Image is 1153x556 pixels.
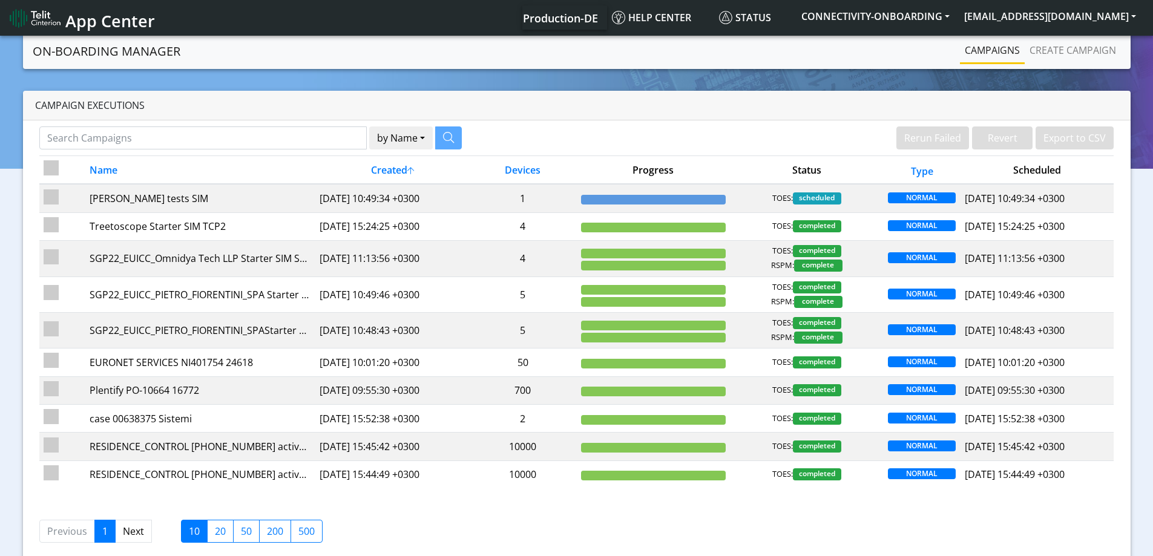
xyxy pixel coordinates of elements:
span: NORMAL [888,356,956,367]
td: [DATE] 15:24:25 +0300 [315,212,469,240]
span: completed [793,413,841,425]
button: Revert [972,126,1033,149]
label: 50 [233,520,260,543]
span: completed [793,245,841,257]
span: scheduled [793,192,841,204]
td: 5 [469,312,577,348]
div: RESIDENCE_CONTROL [PHONE_NUMBER] activate part 2 [90,467,311,482]
span: RSPM: [771,296,794,308]
td: [DATE] 09:55:30 +0300 [315,376,469,404]
span: completed [793,281,841,293]
button: [EMAIL_ADDRESS][DOMAIN_NAME] [957,5,1143,27]
button: CONNECTIVITY-ONBOARDING [794,5,957,27]
span: TOES: [772,356,793,368]
div: RESIDENCE_CONTROL [PHONE_NUMBER] activate part3 [90,439,311,454]
span: TOES: [772,281,793,293]
div: EURONET SERVICES NI401754 24618 [90,355,311,370]
button: by Name [369,126,433,149]
td: 50 [469,348,577,376]
td: [DATE] 15:44:49 +0300 [315,460,469,488]
td: [DATE] 10:48:43 +0300 [315,312,469,348]
td: 1 [469,184,577,212]
span: NORMAL [888,252,956,263]
img: logo-telit-cinterion-gw-new.png [10,8,61,28]
span: [DATE] 11:13:56 +0300 [965,252,1065,265]
td: 4 [469,241,577,276]
a: Next [115,520,152,543]
span: TOES: [772,440,793,453]
th: Status [730,156,884,185]
td: [DATE] 15:45:42 +0300 [315,433,469,460]
span: App Center [65,10,155,32]
label: 200 [259,520,291,543]
span: TOES: [772,245,793,257]
span: [DATE] 15:52:38 +0300 [965,412,1065,425]
span: completed [793,356,841,368]
span: NORMAL [888,324,956,335]
div: case 00638375 Sistemi [90,411,311,426]
td: 10000 [469,460,577,488]
a: Campaigns [960,38,1025,62]
span: RSPM: [771,332,794,344]
span: completed [793,440,841,453]
span: [DATE] 15:24:25 +0300 [965,220,1065,233]
span: RSPM: [771,260,794,272]
a: Your current platform instance [522,5,597,30]
span: NORMAL [888,440,956,451]
a: Create campaign [1025,38,1121,62]
label: 10 [181,520,208,543]
img: status.svg [719,11,732,24]
td: [DATE] 15:52:38 +0300 [315,405,469,433]
span: [DATE] 10:49:34 +0300 [965,192,1065,205]
span: TOES: [772,220,793,232]
div: SGP22_EUICC_Omnidya Tech LLP Starter SIM SGP eSIM 3 [90,251,311,266]
span: [DATE] 10:48:43 +0300 [965,324,1065,337]
span: [DATE] 10:01:20 +0300 [965,356,1065,369]
td: [DATE] 10:49:34 +0300 [315,184,469,212]
span: NORMAL [888,384,956,395]
span: TOES: [772,317,793,329]
th: Devices [469,156,577,185]
a: App Center [10,5,153,31]
label: 500 [291,520,323,543]
span: TOES: [772,384,793,396]
span: TOES: [772,468,793,480]
span: NORMAL [888,220,956,231]
div: Treetoscope Starter SIM TCP2 [90,219,311,234]
span: TOES: [772,413,793,425]
th: Name [85,156,315,185]
a: Help center [607,5,714,30]
span: Production-DE [523,11,598,25]
span: NORMAL [888,289,956,299]
td: 4 [469,212,577,240]
label: 20 [207,520,234,543]
th: Progress [576,156,730,185]
td: [DATE] 10:49:46 +0300 [315,276,469,312]
th: Scheduled [961,156,1114,185]
td: [DATE] 11:13:56 +0300 [315,241,469,276]
td: 5 [469,276,577,312]
div: [PERSON_NAME] tests SIM [90,191,311,206]
span: [DATE] 15:44:49 +0300 [965,468,1065,481]
th: Type [884,156,961,185]
span: completed [793,384,841,396]
span: TOES: [772,192,793,204]
a: 1 [94,520,116,543]
span: [DATE] 15:45:42 +0300 [965,440,1065,453]
div: Plentify PO-10664 16772 [90,383,311,397]
span: complete [794,332,843,344]
span: completed [793,220,841,232]
td: 10000 [469,433,577,460]
a: On-Boarding Manager [33,39,180,64]
td: 2 [469,405,577,433]
td: [DATE] 10:01:20 +0300 [315,348,469,376]
span: completed [793,317,841,329]
td: 700 [469,376,577,404]
a: Status [714,5,794,30]
span: NORMAL [888,413,956,424]
input: Search Campaigns [39,126,367,149]
span: NORMAL [888,468,956,479]
div: SGP22_EUICC_PIETRO_FIORENTINI_SPA Starter SIM eSIM 2 [90,287,311,302]
span: NORMAL [888,192,956,203]
span: complete [794,296,843,308]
